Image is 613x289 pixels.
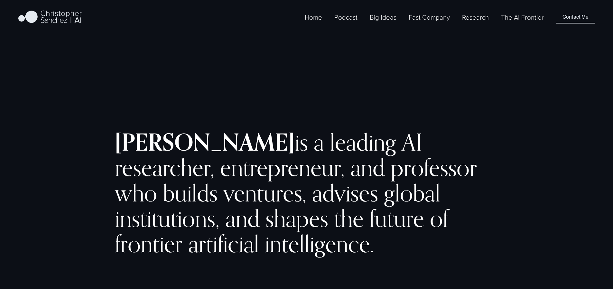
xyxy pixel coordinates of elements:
[370,12,396,23] a: folder dropdown
[409,13,450,22] span: Fast Company
[18,9,82,25] img: Christopher Sanchez | AI
[556,11,594,23] a: Contact Me
[409,12,450,23] a: folder dropdown
[501,12,544,23] a: The AI Frontier
[305,12,322,23] a: Home
[370,13,396,22] span: Big Ideas
[115,129,498,256] h2: is a leading AI researcher, entrepreneur, and professor who builds ventures, advises global insti...
[115,127,295,156] strong: [PERSON_NAME]
[462,13,489,22] span: Research
[334,12,358,23] a: Podcast
[462,12,489,23] a: folder dropdown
